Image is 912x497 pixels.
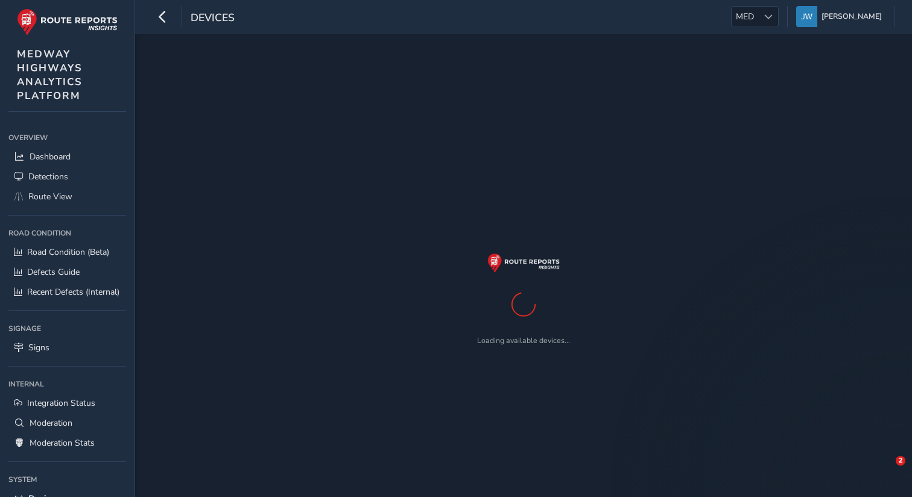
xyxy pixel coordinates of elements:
div: Signage [8,319,126,338]
button: [PERSON_NAME] [796,6,886,27]
span: Devices [191,10,235,27]
span: Moderation [30,417,72,429]
span: Recent Defects (Internal) [27,286,119,298]
a: Signs [8,338,126,358]
span: Detections [28,171,68,182]
span: Road Condition (Beta) [27,246,109,258]
a: Defects Guide [8,262,126,282]
span: Route View [28,191,72,202]
a: Recent Defects (Internal) [8,282,126,302]
span: Moderation Stats [30,437,95,449]
span: MEDWAY HIGHWAYS ANALYTICS PLATFORM [17,47,83,103]
div: System [8,470,126,489]
span: Dashboard [30,151,71,162]
span: Signs [28,342,49,353]
img: diamond-layout [796,6,817,27]
span: Loading available devices... [477,336,570,345]
div: Road Condition [8,224,126,242]
span: 2 [896,456,905,466]
img: rr logo [17,8,118,36]
a: Moderation [8,413,126,433]
span: Defects Guide [27,266,80,278]
span: Integration Status [27,397,95,409]
span: [PERSON_NAME] [822,6,882,27]
span: MED [732,7,758,27]
a: Detections [8,167,126,187]
a: Moderation Stats [8,433,126,453]
div: Overview [8,129,126,147]
a: Road Condition (Beta) [8,242,126,262]
a: Dashboard [8,147,126,167]
img: rr logo [487,253,560,272]
a: Route View [8,187,126,207]
iframe: Intercom live chat [871,456,900,485]
div: Internal [8,375,126,393]
a: Integration Status [8,393,126,413]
